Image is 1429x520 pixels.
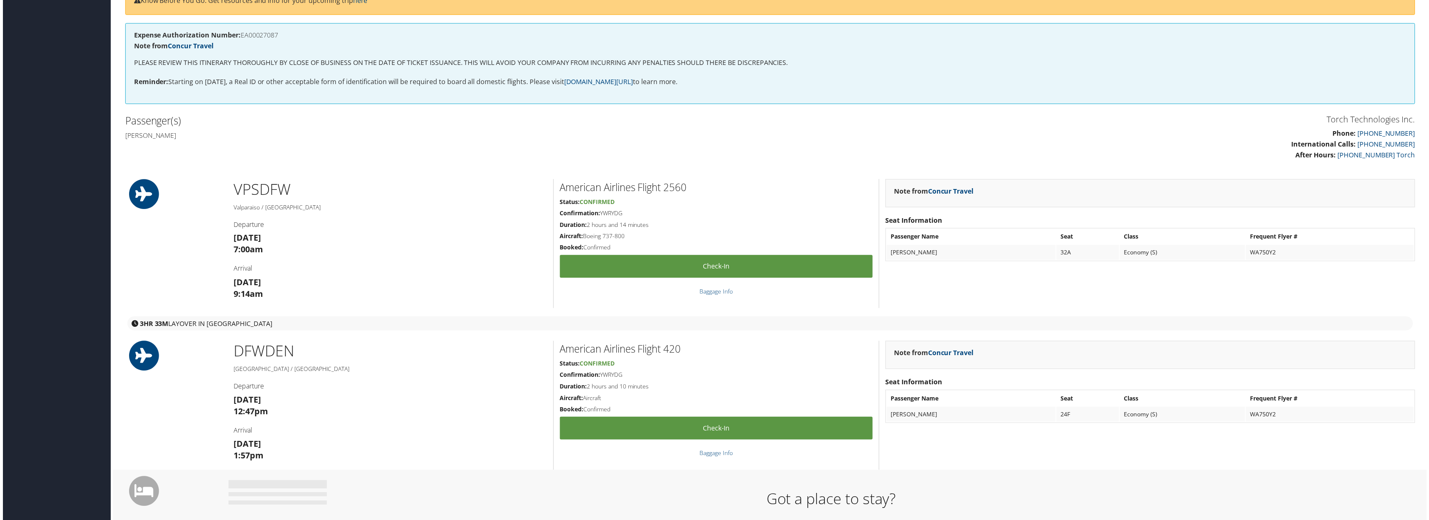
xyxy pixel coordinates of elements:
[559,199,579,207] strong: Status:
[232,407,266,418] strong: 12:47pm
[1335,129,1358,139] strong: Phone:
[1360,129,1418,139] a: [PHONE_NUMBER]
[559,233,583,241] strong: Aircraft:
[232,180,546,201] h1: VPS DFW
[559,396,873,404] h5: Aircraft
[232,245,261,256] strong: 7:00am
[887,393,1057,408] th: Passenger Name
[887,230,1057,245] th: Passenger Name
[777,114,1418,126] h3: Torch Technologies Inc.
[895,187,975,197] strong: Note from
[232,342,546,363] h1: DFW DEN
[559,233,873,241] h5: Boeing 737-800
[137,320,166,329] strong: 3HR 33M
[1058,408,1120,423] td: 24F
[559,210,600,218] strong: Confirmation:
[1294,140,1358,149] strong: International Calls:
[895,350,975,359] strong: Note from
[1248,408,1417,423] td: WA750Y2
[232,278,259,289] strong: [DATE]
[559,407,583,415] strong: Booked:
[559,384,873,392] h5: 2 hours and 10 minutes
[700,289,733,296] a: Baggage Info
[232,233,259,244] strong: [DATE]
[232,221,546,230] h4: Departure
[132,42,212,51] strong: Note from
[886,379,943,388] strong: Seat Information
[579,361,614,369] span: Confirmed
[1360,140,1418,149] a: [PHONE_NUMBER]
[886,216,943,226] strong: Seat Information
[559,361,579,369] strong: Status:
[1248,393,1417,408] th: Frequent Flyer #
[579,199,614,207] span: Confirmed
[700,451,733,459] a: Baggage Info
[559,181,873,195] h2: American Airlines Flight 2560
[1298,151,1338,160] strong: After Hours:
[559,372,873,381] h5: YWRYDG
[166,42,212,51] a: Concur Travel
[132,77,1409,88] p: Starting on [DATE], a Real ID or other acceptable form of identification will be required to boar...
[563,77,632,87] a: [DOMAIN_NAME][URL]
[1248,246,1417,261] td: WA750Y2
[559,221,586,229] strong: Duration:
[232,396,259,407] strong: [DATE]
[132,58,1409,69] p: PLEASE REVIEW THIS ITINERARY THOROUGHLY BY CLOSE OF BUSINESS ON THE DATE OF TICKET ISSUANCE. THIS...
[1058,246,1120,261] td: 32A
[232,265,546,274] h4: Arrival
[929,350,975,359] a: Concur Travel
[929,187,975,197] a: Concur Travel
[559,384,586,392] strong: Duration:
[232,452,262,463] strong: 1:57pm
[123,132,764,141] h4: [PERSON_NAME]
[132,32,1409,39] h4: EA00027087
[559,343,873,358] h2: American Airlines Flight 420
[559,210,873,218] h5: YWRYDG
[125,318,1416,332] div: layover in [GEOGRAPHIC_DATA]
[559,221,873,230] h5: 2 hours and 14 minutes
[1121,393,1247,408] th: Class
[559,418,873,441] a: Check-in
[887,408,1057,423] td: [PERSON_NAME]
[559,256,873,279] a: Check-in
[1121,246,1247,261] td: Economy (S)
[232,366,546,375] h5: [GEOGRAPHIC_DATA] / [GEOGRAPHIC_DATA]
[232,383,546,392] h4: Departure
[887,246,1057,261] td: [PERSON_NAME]
[1121,230,1247,245] th: Class
[559,244,873,253] h5: Confirmed
[1248,230,1417,245] th: Frequent Flyer #
[132,77,166,87] strong: Reminder:
[559,407,873,415] h5: Confirmed
[232,427,546,436] h4: Arrival
[1121,408,1247,423] td: Economy (S)
[559,244,583,252] strong: Booked:
[559,396,583,403] strong: Aircraft:
[1058,393,1120,408] th: Seat
[232,440,259,451] strong: [DATE]
[232,204,546,212] h5: Valparaiso / [GEOGRAPHIC_DATA]
[1058,230,1120,245] th: Seat
[232,289,261,301] strong: 9:14am
[132,31,239,40] strong: Expense Authorization Number:
[559,372,600,380] strong: Confirmation:
[1340,151,1418,160] a: [PHONE_NUMBER] Torch
[123,114,764,128] h2: Passenger(s)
